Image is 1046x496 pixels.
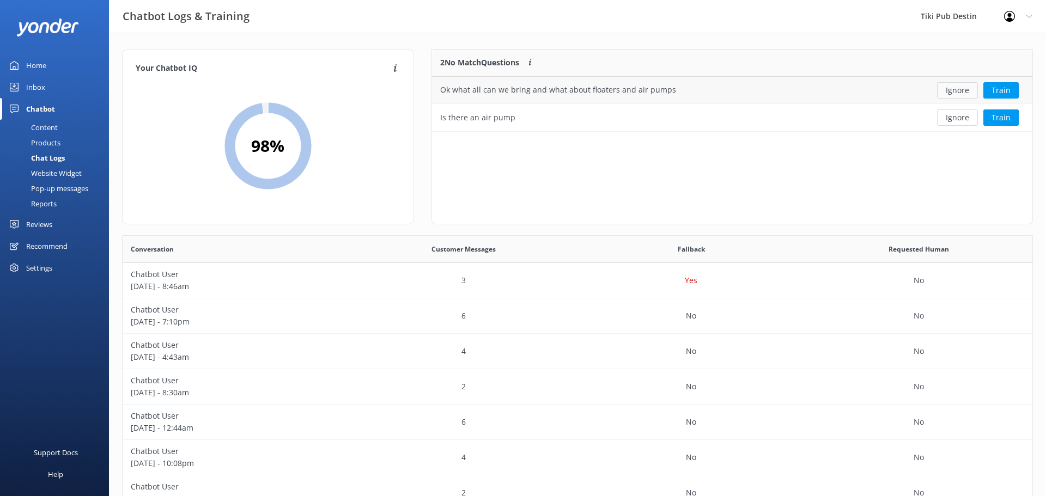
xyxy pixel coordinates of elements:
[686,310,696,322] p: No
[26,235,68,257] div: Recommend
[48,463,63,485] div: Help
[131,268,342,280] p: Chatbot User
[432,77,1032,104] div: row
[131,339,342,351] p: Chatbot User
[7,196,109,211] a: Reports
[16,19,79,36] img: yonder-white-logo.png
[432,104,1032,131] div: row
[131,422,342,434] p: [DATE] - 12:44am
[251,133,284,159] h2: 98 %
[461,451,466,463] p: 4
[131,410,342,422] p: Chatbot User
[461,310,466,322] p: 6
[914,381,924,393] p: No
[914,310,924,322] p: No
[131,304,342,316] p: Chatbot User
[914,416,924,428] p: No
[889,244,949,254] span: Requested Human
[7,150,65,166] div: Chat Logs
[432,77,1032,131] div: grid
[7,135,109,150] a: Products
[131,387,342,399] p: [DATE] - 8:30am
[131,280,342,292] p: [DATE] - 8:46am
[123,369,1032,405] div: row
[440,112,515,124] div: Is there an air pump
[461,416,466,428] p: 6
[123,440,1032,475] div: row
[686,451,696,463] p: No
[7,181,109,196] a: Pop-up messages
[7,166,82,181] div: Website Widget
[686,345,696,357] p: No
[131,351,342,363] p: [DATE] - 4:43am
[123,334,1032,369] div: row
[123,263,1032,298] div: row
[914,451,924,463] p: No
[440,84,676,96] div: Ok what all can we bring and what about floaters and air pumps
[131,481,342,493] p: Chatbot User
[131,445,342,457] p: Chatbot User
[461,345,466,357] p: 4
[26,213,52,235] div: Reviews
[7,196,57,211] div: Reports
[131,375,342,387] p: Chatbot User
[26,98,55,120] div: Chatbot
[686,416,696,428] p: No
[131,316,342,328] p: [DATE] - 7:10pm
[937,109,978,126] button: Ignore
[131,457,342,469] p: [DATE] - 10:08pm
[7,181,88,196] div: Pop-up messages
[461,274,466,286] p: 3
[131,244,174,254] span: Conversation
[7,120,58,135] div: Content
[914,345,924,357] p: No
[123,8,250,25] h3: Chatbot Logs & Training
[937,82,978,99] button: Ignore
[431,244,496,254] span: Customer Messages
[7,135,60,150] div: Products
[7,166,109,181] a: Website Widget
[7,150,109,166] a: Chat Logs
[123,405,1032,440] div: row
[983,109,1019,126] button: Train
[678,244,705,254] span: Fallback
[914,274,924,286] p: No
[136,63,390,75] h4: Your Chatbot IQ
[34,442,78,463] div: Support Docs
[983,82,1019,99] button: Train
[26,257,52,279] div: Settings
[440,57,519,69] p: 2 No Match Questions
[7,120,109,135] a: Content
[685,274,697,286] p: Yes
[123,298,1032,334] div: row
[686,381,696,393] p: No
[26,76,45,98] div: Inbox
[461,381,466,393] p: 2
[26,54,46,76] div: Home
